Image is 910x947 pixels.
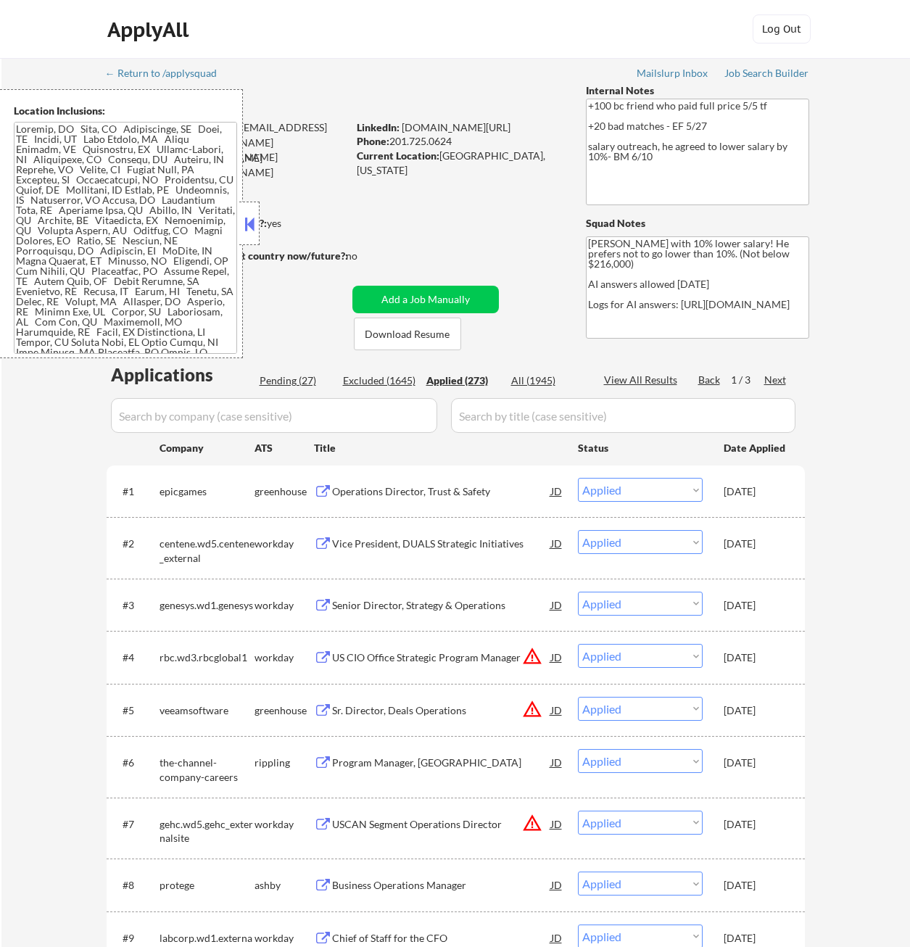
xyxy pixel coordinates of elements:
[255,484,314,499] div: greenhouse
[637,68,709,78] div: Mailslurp Inbox
[255,878,314,893] div: ashby
[357,121,400,133] strong: LinkedIn:
[260,373,332,388] div: Pending (27)
[550,749,564,775] div: JD
[724,441,787,455] div: Date Applied
[586,216,809,231] div: Squad Notes
[332,817,551,832] div: USCAN Segment Operations Director
[724,817,787,832] div: [DATE]
[550,478,564,504] div: JD
[160,598,255,613] div: genesys.wd1.genesys
[332,756,551,770] div: Program Manager, [GEOGRAPHIC_DATA]
[332,537,551,551] div: Vice President, DUALS Strategic Initiatives
[637,67,709,82] a: Mailslurp Inbox
[724,484,787,499] div: [DATE]
[111,366,255,384] div: Applications
[550,811,564,837] div: JD
[451,398,795,433] input: Search by title (case sensitive)
[255,537,314,551] div: workday
[724,67,809,82] a: Job Search Builder
[123,598,148,613] div: #3
[332,598,551,613] div: Senior Director, Strategy & Operations
[123,817,148,832] div: #7
[522,646,542,666] button: warning_amber
[357,135,389,147] strong: Phone:
[753,15,811,44] button: Log Out
[123,484,148,499] div: #1
[332,931,551,946] div: Chief of Staff for the CFO
[111,398,437,433] input: Search by company (case sensitive)
[123,537,148,551] div: #2
[255,703,314,718] div: greenhouse
[578,434,703,460] div: Status
[107,17,193,42] div: ApplyAll
[105,67,231,82] a: ← Return to /applysquad
[724,598,787,613] div: [DATE]
[522,813,542,833] button: warning_amber
[123,703,148,718] div: #5
[724,878,787,893] div: [DATE]
[522,699,542,719] button: warning_amber
[402,121,510,133] a: [DOMAIN_NAME][URL]
[604,373,682,387] div: View All Results
[586,83,809,98] div: Internal Notes
[123,931,148,946] div: #9
[724,537,787,551] div: [DATE]
[160,441,255,455] div: Company
[550,872,564,898] div: JD
[764,373,787,387] div: Next
[731,373,764,387] div: 1 / 3
[160,756,255,784] div: the-channel-company-careers
[724,703,787,718] div: [DATE]
[160,537,255,565] div: centene.wd5.centene_external
[332,703,551,718] div: Sr. Director, Deals Operations
[160,878,255,893] div: protege
[123,650,148,665] div: #4
[426,373,499,388] div: Applied (273)
[255,756,314,770] div: rippling
[255,817,314,832] div: workday
[724,931,787,946] div: [DATE]
[511,373,584,388] div: All (1945)
[160,817,255,845] div: gehc.wd5.gehc_externalsite
[357,149,562,177] div: [GEOGRAPHIC_DATA], [US_STATE]
[255,441,314,455] div: ATS
[698,373,721,387] div: Back
[255,650,314,665] div: workday
[352,286,499,313] button: Add a Job Manually
[255,598,314,613] div: workday
[550,592,564,618] div: JD
[357,134,562,149] div: 201.725.0624
[724,756,787,770] div: [DATE]
[105,68,231,78] div: ← Return to /applysquad
[123,756,148,770] div: #6
[357,149,439,162] strong: Current Location:
[332,650,551,665] div: US CIO Office Strategic Program Manager
[346,249,387,263] div: no
[550,644,564,670] div: JD
[314,441,564,455] div: Title
[724,650,787,665] div: [DATE]
[332,484,551,499] div: Operations Director, Trust & Safety
[255,931,314,946] div: workday
[160,484,255,499] div: epicgames
[354,318,461,350] button: Download Resume
[724,68,809,78] div: Job Search Builder
[160,650,255,665] div: rbc.wd3.rbcglobal1
[343,373,415,388] div: Excluded (1645)
[550,697,564,723] div: JD
[550,530,564,556] div: JD
[123,878,148,893] div: #8
[160,703,255,718] div: veeamsoftware
[332,878,551,893] div: Business Operations Manager
[14,104,237,118] div: Location Inclusions:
